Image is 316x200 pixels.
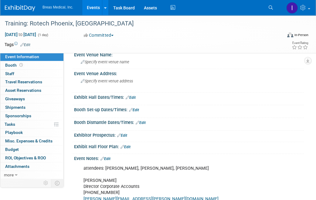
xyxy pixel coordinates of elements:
span: Staff [5,71,14,76]
a: Booth [0,61,63,69]
span: Giveaways [5,96,25,101]
a: Playbook [0,128,63,137]
span: [DATE] [DATE] [5,32,36,37]
span: Playbook [5,130,23,135]
a: Asset Reservations [0,86,63,95]
span: Specify event venue name [81,60,129,64]
a: Giveaways [0,95,63,103]
a: Sponsorships [0,112,63,120]
a: Tasks [0,120,63,128]
div: Exhibitor Prospectus: [74,131,304,138]
a: Shipments [0,103,63,112]
div: Event Format [262,32,308,41]
a: Misc. Expenses & Credits [0,137,63,145]
td: Personalize Event Tab Strip [41,179,51,187]
span: Asset Reservations [5,88,41,93]
img: Inga Dolezar [286,2,298,14]
span: Booth [5,63,24,68]
a: Edit [121,145,131,149]
td: Tags [5,42,30,48]
span: Misc. Expenses & Credits [5,138,53,143]
span: Booth not reserved yet [18,63,24,67]
a: Edit [136,121,146,125]
div: Event Rating [292,42,308,45]
div: Exhibit Hall Floor Plan: [74,142,304,150]
span: to [18,32,23,37]
a: Edit [129,108,139,112]
img: ExhibitDay [5,5,35,11]
div: Training: Rotech Phoenix, [GEOGRAPHIC_DATA] [3,18,278,29]
div: In-Person [294,33,308,37]
button: Committed [82,32,116,38]
span: (1 day) [37,33,48,37]
div: Booth Set-up Dates/Times: [74,105,304,113]
div: Exhibit Hall Dates/Times: [74,93,304,101]
a: Budget [0,145,63,154]
span: Budget [5,147,19,152]
a: Edit [126,95,136,100]
span: Shipments [5,105,25,110]
a: Event Information [0,53,63,61]
a: Edit [117,133,127,138]
span: Event Information [5,54,39,59]
a: Edit [100,157,110,161]
a: ROI, Objectives & ROO [0,154,63,162]
span: ROI, Objectives & ROO [5,155,46,160]
div: Event Venue Name: [74,50,304,58]
div: Booth Dismantle Dates/Times: [74,118,304,126]
img: Format-Inperson.png [287,32,293,37]
a: more [0,171,63,179]
span: more [4,172,14,177]
span: Breas Medical, Inc. [42,5,73,9]
div: Event Venue Address: [74,69,304,77]
a: Attachments [0,162,63,171]
div: Event Notes: [74,154,304,162]
span: Tasks [5,122,15,127]
a: Travel Reservations [0,78,63,86]
span: Specify event venue address [81,79,133,83]
span: Sponsorships [5,113,31,118]
a: Edit [20,43,30,47]
td: Toggle Event Tabs [51,179,64,187]
span: Travel Reservations [5,79,42,84]
span: Attachments [5,164,29,169]
a: Staff [0,70,63,78]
